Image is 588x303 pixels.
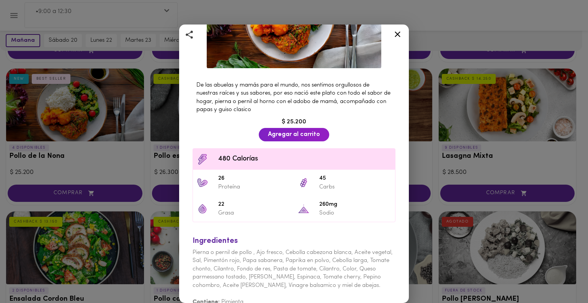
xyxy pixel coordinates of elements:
[319,200,391,209] span: 260mg
[298,177,309,188] img: 45 Carbs
[218,200,290,209] span: 22
[319,174,391,183] span: 45
[193,236,395,247] div: Ingredientes
[298,203,309,215] img: 260mg Sodio
[268,131,320,138] span: Agregar al carrito
[197,203,208,215] img: 22 Grasa
[218,154,391,164] span: 480 Calorías
[193,250,393,288] span: Pierna o pernil de pollo , Ajo fresco, Cebolla cabezona blanca, Aceite vegetal, Sal, Pimentón roj...
[218,209,290,217] p: Grasa
[319,183,391,191] p: Carbs
[189,118,399,126] div: $ 25.200
[196,82,390,113] span: De las abuelas y mamás para el mundo, nos sentimos orgullosos de nuestras raíces y sus sabores, p...
[218,183,290,191] p: Proteína
[197,154,208,165] img: Contenido calórico
[544,259,580,295] iframe: Messagebird Livechat Widget
[319,209,391,217] p: Sodio
[218,174,290,183] span: 26
[197,177,208,188] img: 26 Proteína
[259,128,329,141] button: Agregar al carrito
